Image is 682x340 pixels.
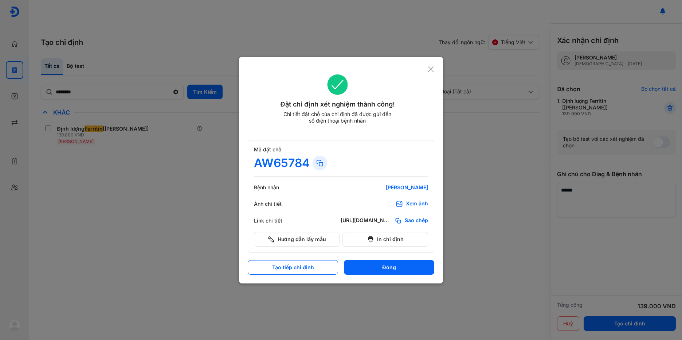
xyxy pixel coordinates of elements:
div: [PERSON_NAME] [341,184,428,191]
div: Chi tiết đặt chỗ của chỉ định đã được gửi đến số điện thoại bệnh nhân [280,111,395,124]
button: Tạo tiếp chỉ định [248,260,338,275]
button: Đóng [344,260,434,275]
div: AW65784 [254,156,310,170]
div: Xem ảnh [406,200,428,208]
div: Đặt chỉ định xét nghiệm thành công! [248,99,427,109]
div: Mã đặt chỗ [254,146,428,153]
button: Hướng dẫn lấy mẫu [254,232,340,247]
div: Bệnh nhân [254,184,298,191]
div: Ảnh chi tiết [254,201,298,207]
div: [URL][DOMAIN_NAME] [341,217,392,224]
div: Link chi tiết [254,217,298,224]
span: Sao chép [405,217,428,224]
button: In chỉ định [342,232,428,247]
